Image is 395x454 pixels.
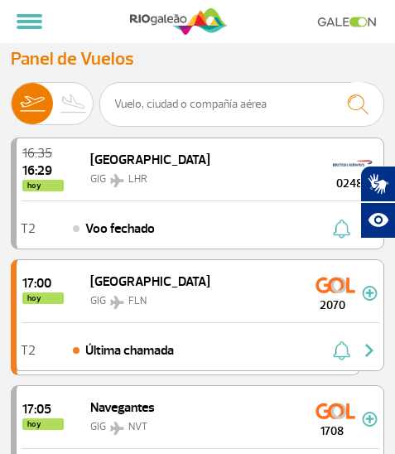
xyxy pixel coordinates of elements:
[128,420,147,433] span: NVT
[302,297,362,314] span: 2070
[362,286,378,301] img: mais-info-painel-voo.svg
[359,219,379,239] img: seta-direita-painel-voo.svg
[12,83,53,124] img: slider-embarque
[21,345,36,356] span: T2
[302,423,362,440] span: 1708
[21,223,36,234] span: T2
[90,420,106,433] span: GIG
[90,273,210,290] span: [GEOGRAPHIC_DATA]
[11,48,384,70] h3: Panel de Vuelos
[360,166,395,239] div: Plugin de acessibilidade da Hand Talk.
[128,294,147,307] span: FLN
[90,399,155,416] span: Navegantes
[360,202,395,239] button: Abrir recursos assistivos.
[333,219,350,239] img: sino-painel-voo.svg
[316,272,355,298] img: GOL Transportes Aereos
[53,83,94,124] img: slider-desembarque
[320,175,379,192] span: 0248
[99,82,384,127] input: Vuelo, ciudad o compañía aérea
[85,219,155,239] span: Voo fechado
[90,294,106,307] span: GIG
[316,398,355,424] img: GOL Transportes Aereos
[128,172,147,186] span: LHR
[22,164,64,177] span: 2025-08-28 16:29:44
[22,418,64,430] span: hoy
[22,180,64,191] span: hoy
[333,150,373,176] img: British Airways
[333,340,350,360] img: sino-painel-voo.svg
[22,147,64,160] span: 2025-08-28 16:35:00
[360,166,395,202] button: Abrir tradutor de língua de sinais.
[22,403,64,416] span: 2025-08-28 17:05:00
[359,340,379,360] img: seta-direita-painel-voo.svg
[90,152,210,168] span: [GEOGRAPHIC_DATA]
[90,172,106,186] span: GIG
[85,340,174,360] span: Última chamada
[362,412,378,427] img: mais-info-painel-voo.svg
[22,277,64,290] span: 2025-08-28 17:00:00
[22,292,64,304] span: hoy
